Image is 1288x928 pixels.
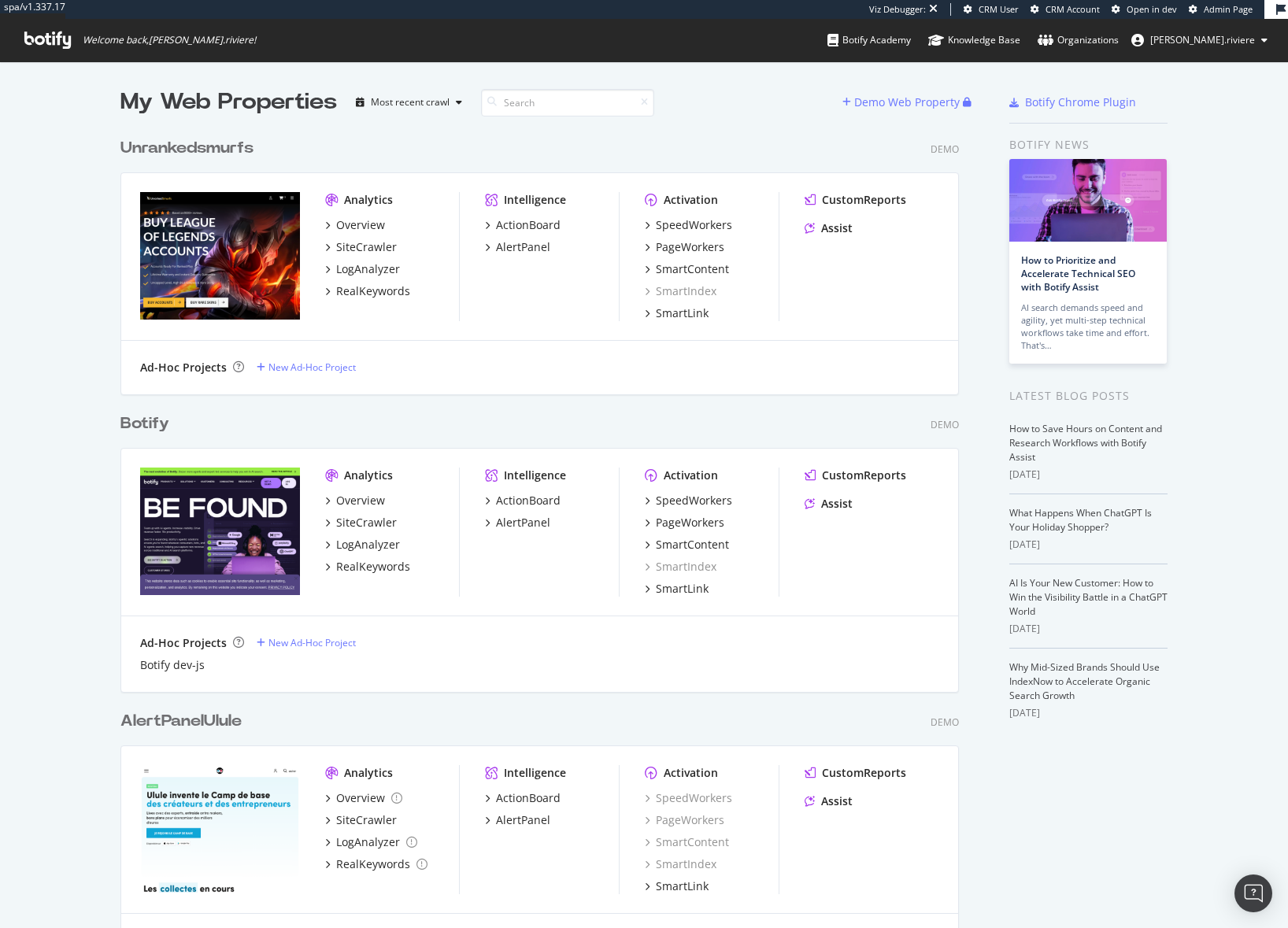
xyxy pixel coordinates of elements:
a: SpeedWorkers [645,790,732,806]
div: Activation [664,192,718,208]
div: Intelligence [504,765,566,781]
div: SiteCrawler [336,812,397,828]
a: SiteCrawler [325,812,397,828]
a: What Happens When ChatGPT Is Your Holiday Shopper? [1009,506,1152,534]
a: Assist [805,496,853,512]
span: Admin Page [1204,3,1253,15]
img: Unrankedsmurfs [140,192,300,320]
div: CustomReports [822,192,906,208]
a: SiteCrawler [325,239,397,255]
div: Analytics [344,192,393,208]
img: Botify [140,468,300,595]
a: How to Save Hours on Content and Research Workflows with Botify Assist [1009,422,1162,464]
div: SmartLink [656,305,709,321]
a: New Ad-Hoc Project [257,360,356,374]
a: SpeedWorkers [645,493,732,508]
a: PageWorkers [645,812,724,828]
a: Assist [805,793,853,809]
a: Botify dev-js [140,657,205,673]
div: ActionBoard [496,790,561,806]
div: SmartLink [656,878,709,894]
div: Most recent crawl [371,98,450,107]
div: SiteCrawler [336,515,397,531]
div: Overview [336,790,385,806]
div: RealKeywords [336,559,410,575]
a: SiteCrawler [325,515,397,531]
button: Demo Web Property [842,90,963,115]
a: ActionBoard [485,493,561,508]
span: emmanuel.riviere [1150,33,1255,46]
a: Organizations [1038,19,1119,61]
div: ActionBoard [496,217,561,233]
div: Assist [821,220,853,236]
div: CustomReports [822,468,906,483]
a: Botify [120,412,176,435]
div: Viz Debugger: [869,3,926,16]
div: SmartContent [656,537,729,553]
a: AI Is Your New Customer: How to Win the Visibility Battle in a ChatGPT World [1009,576,1168,618]
img: How to Prioritize and Accelerate Technical SEO with Botify Assist [1009,159,1167,242]
a: AlertPanel [485,515,550,531]
div: New Ad-Hoc Project [268,636,356,649]
div: SiteCrawler [336,239,397,255]
a: SmartContent [645,834,729,850]
a: Overview [325,217,385,233]
a: CustomReports [805,192,906,208]
div: AlertPanel [496,515,550,531]
span: CRM User [979,3,1019,15]
div: AlertPanel [496,812,550,828]
div: Ad-Hoc Projects [140,635,227,651]
div: SmartIndex [645,559,716,575]
div: Demo [931,418,959,431]
button: Most recent crawl [350,90,468,115]
div: Botify Chrome Plugin [1025,94,1136,110]
div: Demo [931,142,959,156]
div: LogAnalyzer [336,537,400,553]
div: [DATE] [1009,538,1168,552]
div: CustomReports [822,765,906,781]
div: RealKeywords [336,283,410,299]
div: Assist [821,793,853,809]
div: Overview [336,217,385,233]
a: LogAnalyzer [325,834,417,850]
a: CustomReports [805,468,906,483]
div: SmartLink [656,581,709,597]
div: Demo [931,715,959,729]
a: CRM Account [1031,3,1100,16]
a: Botify Chrome Plugin [1009,94,1136,110]
a: SmartLink [645,305,709,321]
a: SmartIndex [645,856,716,872]
a: RealKeywords [325,856,427,872]
div: My Web Properties [120,87,337,118]
div: Botify Academy [827,32,911,48]
a: Knowledge Base [928,19,1020,61]
img: AlertPanelUlule [140,765,300,893]
a: Admin Page [1189,3,1253,16]
div: ActionBoard [496,493,561,508]
div: Assist [821,496,853,512]
a: Unrankedsmurfs [120,137,260,160]
div: PageWorkers [656,515,724,531]
input: Search [481,89,654,116]
a: SmartIndex [645,283,716,299]
a: RealKeywords [325,559,410,575]
a: CRM User [964,3,1019,16]
div: Activation [664,468,718,483]
div: [DATE] [1009,706,1168,720]
div: AlertPanelUlule [120,710,242,733]
div: Organizations [1038,32,1119,48]
span: Open in dev [1127,3,1177,15]
a: AlertPanel [485,239,550,255]
div: SpeedWorkers [656,217,732,233]
div: Intelligence [504,468,566,483]
div: LogAnalyzer [336,261,400,277]
div: PageWorkers [656,239,724,255]
a: Open in dev [1112,3,1177,16]
div: [DATE] [1009,468,1168,482]
div: Ad-Hoc Projects [140,360,227,375]
div: LogAnalyzer [336,834,400,850]
a: CustomReports [805,765,906,781]
div: Intelligence [504,192,566,208]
